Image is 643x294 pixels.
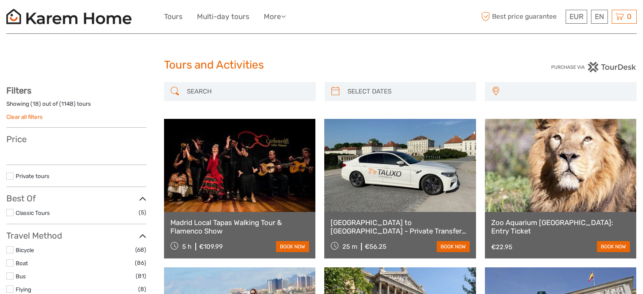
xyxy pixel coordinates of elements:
[135,258,146,268] span: (86)
[164,11,183,23] a: Tours
[16,273,26,280] a: Bus
[135,245,146,255] span: (68)
[16,286,31,293] a: Flying
[342,243,357,250] span: 25 m
[365,243,386,250] div: €56.25
[6,193,146,203] h3: Best Of
[199,243,223,250] div: €109.99
[6,231,146,241] h3: Travel Method
[139,208,146,217] span: (5)
[491,218,630,236] a: Zoo Aquarium [GEOGRAPHIC_DATA]: Entry Ticket
[626,12,633,21] span: 0
[16,260,28,267] a: Boat
[183,84,312,99] input: SEARCH
[16,173,49,179] a: Private tours
[591,10,608,24] div: EN
[16,247,34,253] a: Bicycle
[264,11,286,23] a: More
[479,10,564,24] span: Best price guarantee
[197,11,249,23] a: Multi-day tours
[331,218,469,236] a: [GEOGRAPHIC_DATA] to [GEOGRAPHIC_DATA] - Private Transfer (MAD)
[551,62,637,72] img: PurchaseViaTourDesk.png
[182,243,192,250] span: 5 h
[6,6,131,27] img: Karem Home
[597,241,630,252] a: book now
[164,58,479,72] h1: Tours and Activities
[61,100,74,108] label: 1148
[6,85,31,96] strong: Filters
[33,100,39,108] label: 18
[344,84,472,99] input: SELECT DATES
[170,218,309,236] a: Madrid Local Tapas Walking Tour & Flamenco Show
[491,243,512,251] div: €22.95
[16,209,50,216] a: Classic Tours
[437,241,470,252] a: book now
[276,241,309,252] a: book now
[6,134,146,144] h3: Price
[138,284,146,294] span: (8)
[569,12,583,21] span: EUR
[6,100,146,113] div: Showing ( ) out of ( ) tours
[136,271,146,281] span: (81)
[6,113,43,120] a: Clear all filters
